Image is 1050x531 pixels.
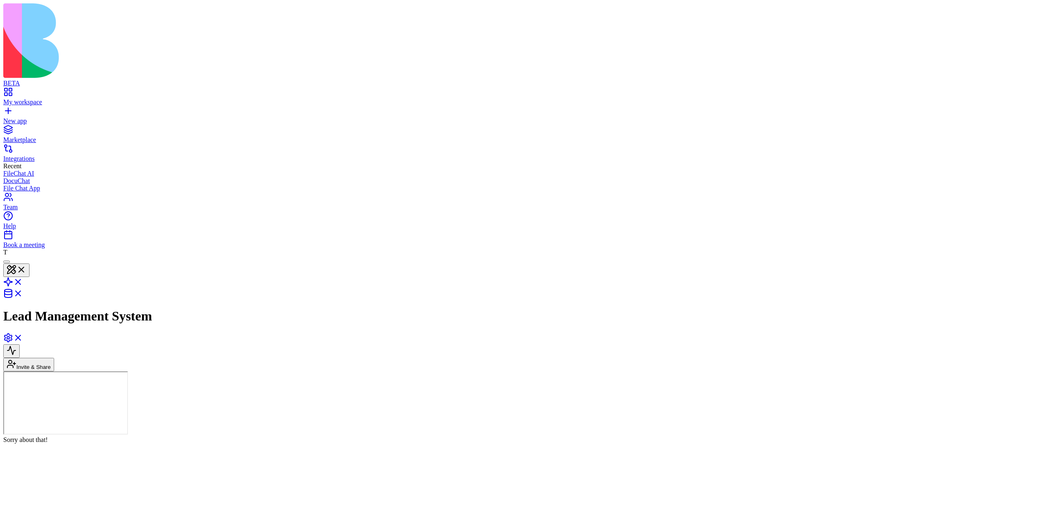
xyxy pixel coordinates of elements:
[3,215,1047,230] a: Help
[3,3,333,78] img: logo
[3,148,1047,163] a: Integrations
[3,241,1047,249] div: Book a meeting
[3,177,1047,185] a: DocuChat
[3,358,54,371] button: Invite & Share
[3,91,1047,106] a: My workspace
[3,163,21,169] span: Recent
[3,117,1047,125] div: New app
[3,80,1047,87] div: BETA
[3,110,1047,125] a: New app
[3,309,1047,324] h1: Lead Management System
[3,196,1047,211] a: Team
[3,98,1047,106] div: My workspace
[3,249,7,256] span: T
[3,170,1047,177] a: FileChat AI
[3,222,1047,230] div: Help
[3,185,1047,192] a: File Chat App
[3,129,1047,144] a: Marketplace
[3,155,1047,163] div: Integrations
[3,234,1047,249] a: Book a meeting
[3,136,1047,144] div: Marketplace
[3,72,1047,87] a: BETA
[3,204,1047,211] div: Team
